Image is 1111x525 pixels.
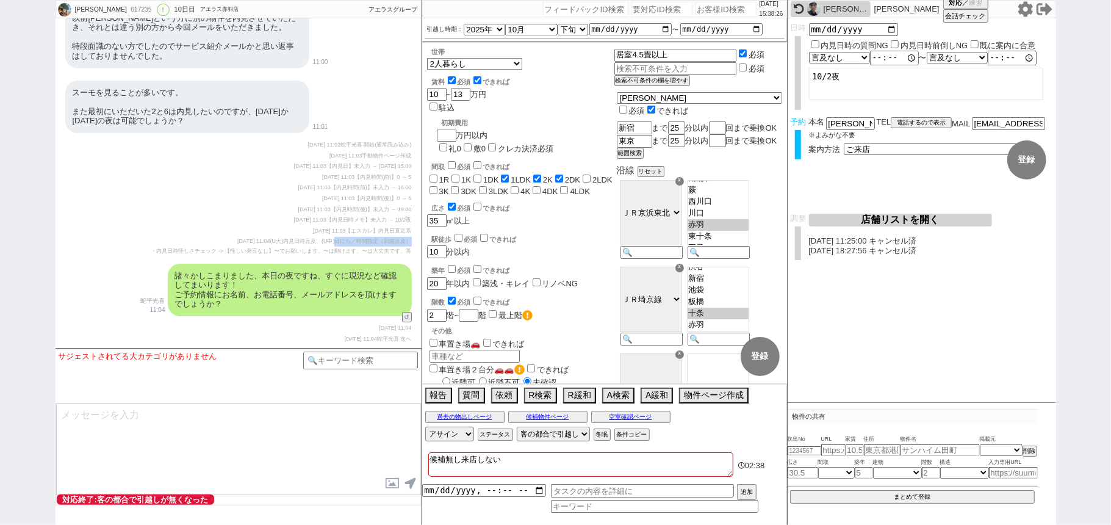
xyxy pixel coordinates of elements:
[471,205,510,212] label: できれば
[432,74,510,87] div: 賃料
[520,378,557,387] label: 未確認
[551,484,734,498] input: タスクの内容を詳細に
[402,312,412,322] button: ↺
[379,325,411,331] span: [DATE] 11:04
[525,365,569,374] label: できれば
[638,166,664,177] button: リセット
[425,411,505,423] button: 過去の物出しページ
[614,429,650,441] button: 条件コピー
[901,435,980,444] span: 物件名
[688,319,749,331] option: 赤羽
[688,219,749,231] option: 赤羽
[940,458,989,468] span: 構造
[491,388,518,404] button: 依頼
[617,148,644,159] button: 範囲検索
[174,5,195,15] div: 10日目
[891,117,952,128] button: 電話するので表示
[846,435,864,444] span: 家賃
[442,118,553,128] div: 初期費用
[877,117,891,126] span: TEL
[645,106,689,115] label: できれば
[168,264,412,316] div: 諸々かしこまりました、本日の夜ですね、すぐに現況など確認してまいります！ ご予約情報にお名前、お電話番号、メールアドレスを頂けますでしょうか？
[478,429,513,441] button: ステータス
[688,231,749,242] option: 東十条
[200,5,239,15] div: アエラス赤羽店
[483,175,498,184] label: 1DK
[675,264,684,272] div: ☓
[565,175,580,184] label: 2DK
[807,2,821,16] img: 0hMTSJOFVnEnt-MwG-5-hsBA5jERFdQktpVVNVHkkzHxtCVwJ_U1xcHEg0HB5HBQV9WlAOSE1mHEhyIGUdYGXuT3kDTExHB1M...
[458,163,471,170] span: 必須
[427,263,614,290] div: 年以内
[354,174,411,180] span: 【内見時間(前)】0 → 5
[498,311,533,320] label: 最上階
[901,41,968,50] label: 内見日時前倒しNG
[846,444,864,456] input: 10.5
[592,175,613,184] label: 2LDK
[696,2,757,16] input: お客様ID検索
[989,467,1038,479] input: https://suumo.jp/chintai/jnc_000022489271
[480,234,488,242] input: できれば
[543,2,628,16] input: フィードバックID検索
[58,3,71,16] img: 0hlgDo5QbQM0hpFi3klylNdhlGMCJKZ2paTCJ0J15DZSxTcyBOR3Z5LQtEaHoHdiEWFXkrLAkTOi9LUC9KM3Efbj9zOyIfRTV...
[308,142,340,148] span: [DATE] 11:02
[824,4,868,14] div: [PERSON_NAME]
[427,232,614,258] div: 分以内
[790,117,806,126] span: 予約
[346,228,412,234] span: 【エスカレ】内見日直近系
[809,236,1053,246] p: [DATE] 11:25:00 キャンセル済
[313,228,345,234] span: [DATE] 11:03
[749,50,764,59] label: 必須
[141,305,165,315] p: 11:04
[476,378,520,387] label: 近隣不可
[542,279,578,288] label: リノベNG
[298,206,331,212] span: [DATE] 11:03
[59,352,303,361] div: サジェストされてる大カテゴリがありません
[331,184,412,190] span: 【内見時間(前)】未入力 → 16:00
[821,444,846,456] input: https://suumo.jp/chintai/jnc_000022489271
[641,388,673,404] button: A緩和
[331,206,412,212] span: 【内見時間(後)】未入力 → 19:00
[631,2,692,16] input: 要対応ID検索
[473,265,481,273] input: できれば
[788,458,818,468] span: 広さ
[591,411,671,423] button: 空室確認ページ
[818,458,855,468] span: 間取
[855,458,873,468] span: 築年
[432,48,614,57] div: 世帯
[425,388,452,404] button: 報告
[471,299,510,306] label: できれば
[326,217,412,223] span: 【内見日時メモ】未入力 → 10/2夜
[620,333,683,346] input: 🔍
[294,217,326,223] span: [DATE] 11:03
[427,339,481,349] label: 車置き場🚗
[298,184,331,190] span: [DATE] 11:03
[602,388,635,404] button: A検索
[788,467,818,479] input: 30.5
[790,214,806,223] span: 調整
[483,339,491,347] input: できれば
[688,261,749,273] option: 渋谷
[439,103,455,112] label: 駐込
[437,114,553,154] div: 万円以内
[688,308,749,319] option: 十条
[809,117,825,130] span: 本名
[647,106,655,114] input: できれば
[303,352,419,369] input: 🔍キーワード検索
[427,308,614,322] div: 階~ 階
[432,232,614,244] div: 駅徒歩
[726,136,777,145] span: 回まで乗換OK
[427,201,614,227] div: ㎡以上
[340,142,412,148] span: 蛇平光喜 開始(通常読み込み)
[329,153,362,159] span: [DATE] 11:03
[427,24,464,34] label: 引越し時期：
[473,76,481,84] input: できれば
[855,467,873,479] input: 5
[313,57,328,67] p: 11:00
[432,327,614,336] p: その他
[157,4,170,16] div: !
[326,163,411,169] span: 【内見日】未入力 → [DATE] 15:00
[790,23,806,32] span: 日時
[473,161,481,169] input: できれば
[688,196,749,208] option: 西川口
